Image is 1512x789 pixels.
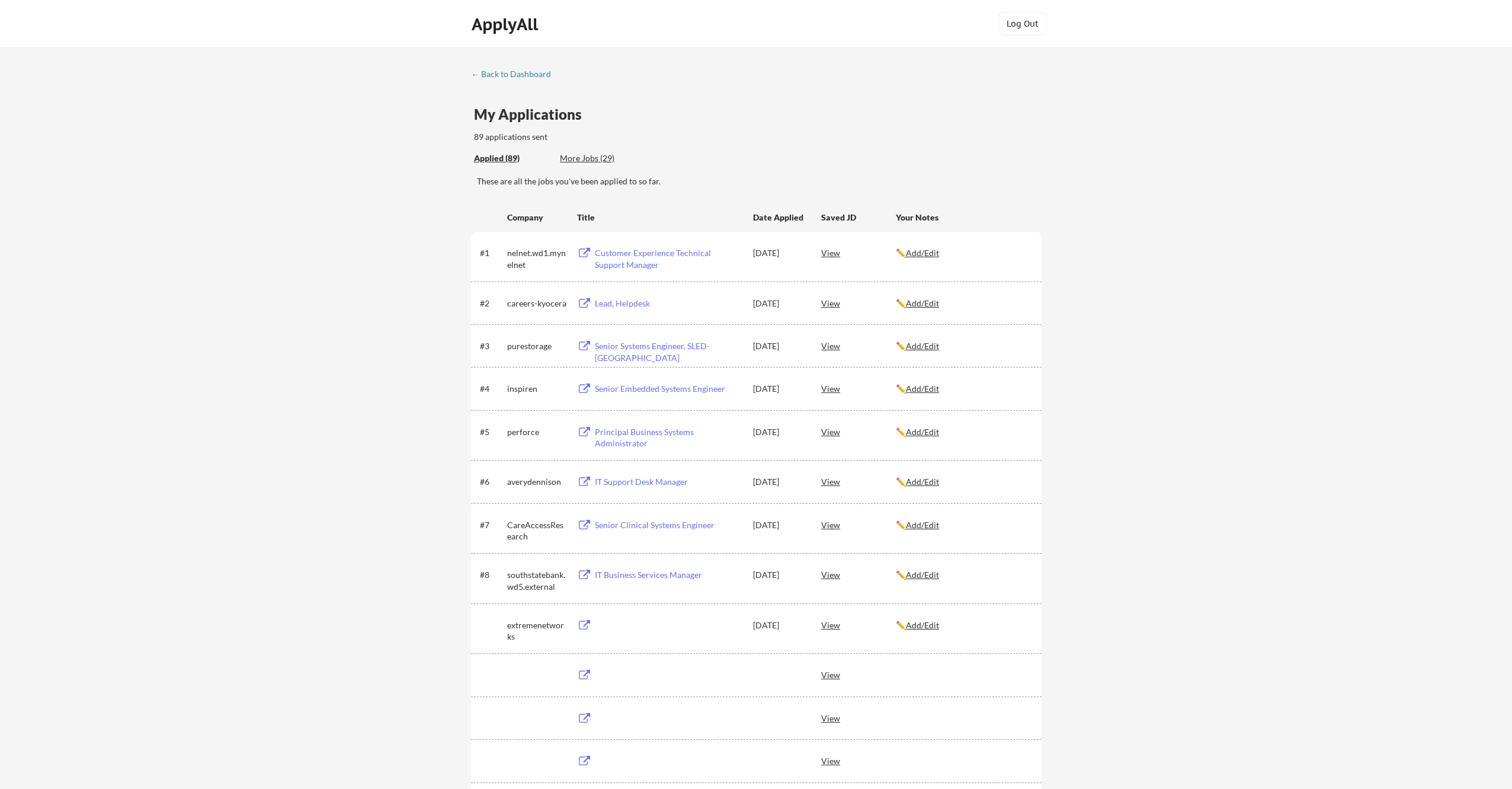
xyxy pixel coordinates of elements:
div: View [821,471,896,492]
div: #1 [480,247,503,259]
div: #6 [480,476,503,488]
div: ApplyAll [472,14,542,34]
div: [DATE] [753,247,805,259]
div: Your Notes [896,212,1031,223]
div: Customer Experience Technical Support Manager [595,247,742,270]
div: perforce [507,426,566,438]
div: ✏️ [896,476,1031,488]
div: View [821,664,896,685]
div: [DATE] [753,569,805,581]
u: Add/Edit [906,384,939,394]
div: Applied (89) [474,152,551,164]
div: View [821,292,896,314]
div: #8 [480,569,503,581]
div: ✏️ [896,298,1031,309]
div: View [821,335,896,356]
div: Title [577,212,742,223]
div: Lead, Helpdesk [595,298,742,309]
div: careers-kyocera [507,298,566,309]
div: View [821,242,896,263]
div: Senior Embedded Systems Engineer [595,383,742,395]
u: Add/Edit [906,620,939,630]
div: ✏️ [896,426,1031,438]
div: View [821,564,896,585]
div: ✏️ [896,519,1031,531]
div: ✏️ [896,247,1031,259]
button: Log Out [999,12,1046,36]
div: IT Business Services Manager [595,569,742,581]
div: These are all the jobs you've been applied to so far. [477,175,1042,187]
div: inspiren [507,383,566,395]
div: ✏️ [896,340,1031,352]
div: #7 [480,519,503,531]
u: Add/Edit [906,298,939,308]
div: View [821,707,896,729]
div: Date Applied [753,212,805,223]
div: Senior Systems Engineer, SLED-[GEOGRAPHIC_DATA] [595,340,742,363]
div: #3 [480,340,503,352]
div: Senior Clinical Systems Engineer [595,519,742,531]
div: ✏️ [896,619,1031,631]
div: [DATE] [753,619,805,631]
div: 89 applications sent [474,131,703,143]
div: ✏️ [896,569,1031,581]
div: [DATE] [753,383,805,395]
div: View [821,514,896,535]
u: Add/Edit [906,570,939,580]
div: #5 [480,426,503,438]
div: View [821,614,896,635]
div: averydennison [507,476,566,488]
div: [DATE] [753,476,805,488]
div: Principal Business Systems Administrator [595,426,742,449]
div: IT Support Desk Manager [595,476,742,488]
div: #2 [480,298,503,309]
div: extremenetworks [507,619,566,643]
div: ✏️ [896,383,1031,395]
div: southstatebank.wd5.external [507,569,566,592]
div: CareAccessResearch [507,519,566,542]
div: Saved JD [821,206,896,228]
div: [DATE] [753,340,805,352]
div: ← Back to Dashboard [471,70,560,78]
u: Add/Edit [906,520,939,530]
div: [DATE] [753,519,805,531]
div: View [821,750,896,771]
div: These are job applications we think you'd be a good fit for, but couldn't apply you to automatica... [560,152,647,165]
u: Add/Edit [906,248,939,258]
div: nelnet.wd1.mynelnet [507,247,566,270]
div: More Jobs (29) [560,152,647,164]
div: Company [507,212,566,223]
div: [DATE] [753,298,805,309]
div: These are all the jobs you've been applied to so far. [474,152,551,165]
div: View [821,378,896,399]
u: Add/Edit [906,477,939,487]
u: Add/Edit [906,341,939,351]
div: View [821,421,896,442]
a: ← Back to Dashboard [471,69,560,81]
u: Add/Edit [906,427,939,437]
div: #4 [480,383,503,395]
div: My Applications [474,107,591,122]
div: [DATE] [753,426,805,438]
div: purestorage [507,340,566,352]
